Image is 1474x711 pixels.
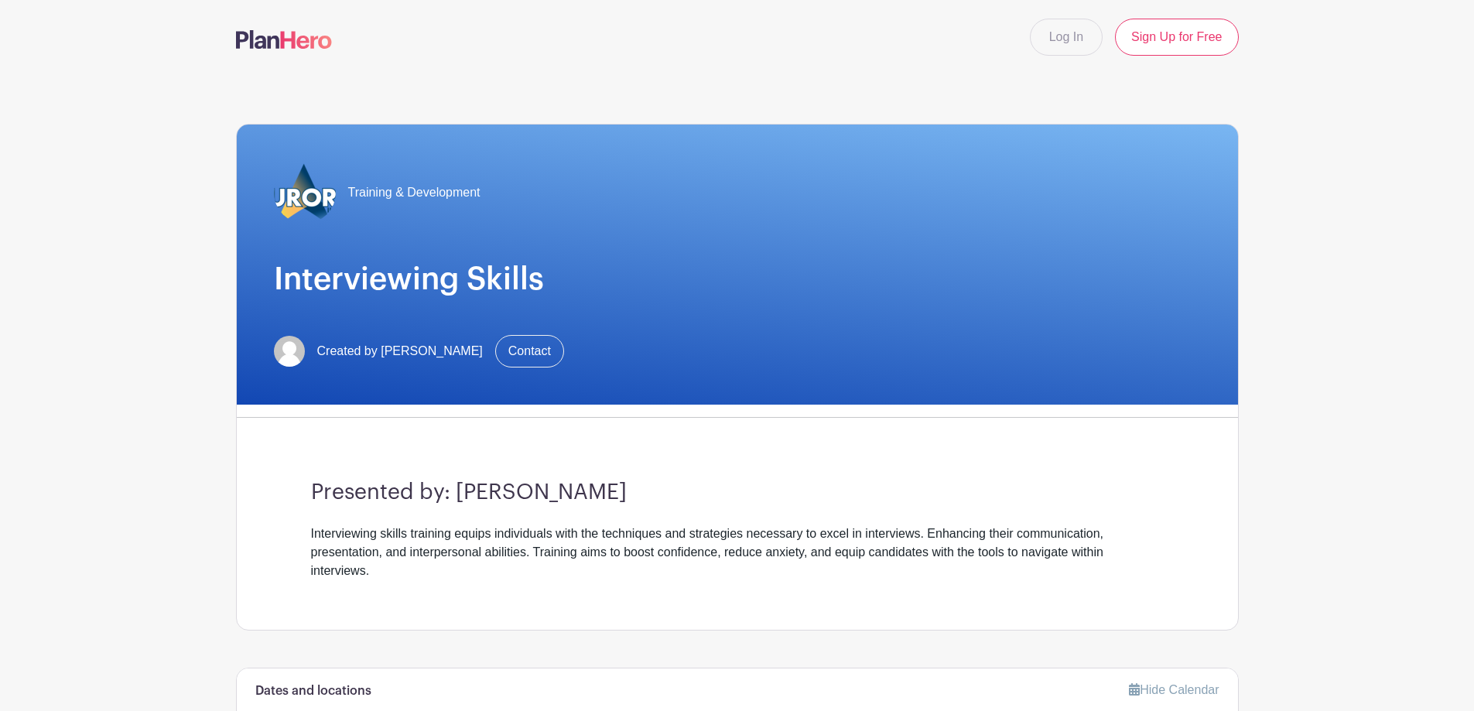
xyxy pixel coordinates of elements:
[311,480,1164,506] h3: Presented by: [PERSON_NAME]
[495,335,564,367] a: Contact
[274,336,305,367] img: default-ce2991bfa6775e67f084385cd625a349d9dcbb7a52a09fb2fda1e96e2d18dcdb.png
[311,525,1164,580] div: Interviewing skills training equips individuals with the techniques and strategies necessary to e...
[1129,683,1219,696] a: Hide Calendar
[317,342,483,361] span: Created by [PERSON_NAME]
[236,30,332,49] img: logo-507f7623f17ff9eddc593b1ce0a138ce2505c220e1c5a4e2b4648c50719b7d32.svg
[1115,19,1238,56] a: Sign Up for Free
[1030,19,1103,56] a: Log In
[348,183,481,202] span: Training & Development
[274,261,1201,298] h1: Interviewing Skills
[255,684,371,699] h6: Dates and locations
[274,162,336,224] img: 2023_COA_Horiz_Logo_PMS_BlueStroke%204.png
